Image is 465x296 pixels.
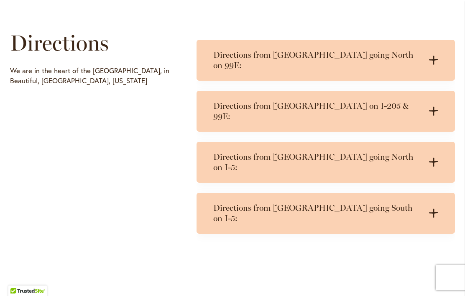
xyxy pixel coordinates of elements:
[213,203,422,224] h3: Directions from [GEOGRAPHIC_DATA] going South on I-5:
[10,90,172,236] iframe: Directions to Swan Island Dahlias
[213,152,422,173] h3: Directions from [GEOGRAPHIC_DATA] going North on I-5:
[213,101,422,122] h3: Directions from [GEOGRAPHIC_DATA] on I-205 & 99E:
[197,193,455,234] summary: Directions from [GEOGRAPHIC_DATA] going South on I-5:
[197,91,455,132] summary: Directions from [GEOGRAPHIC_DATA] on I-205 & 99E:
[10,66,172,86] p: We are in the heart of the [GEOGRAPHIC_DATA], in Beautiful, [GEOGRAPHIC_DATA], [US_STATE]
[197,142,455,183] summary: Directions from [GEOGRAPHIC_DATA] going North on I-5:
[197,40,455,81] summary: Directions from [GEOGRAPHIC_DATA] going North on 99E:
[213,50,422,71] h3: Directions from [GEOGRAPHIC_DATA] going North on 99E:
[10,31,172,56] h1: Directions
